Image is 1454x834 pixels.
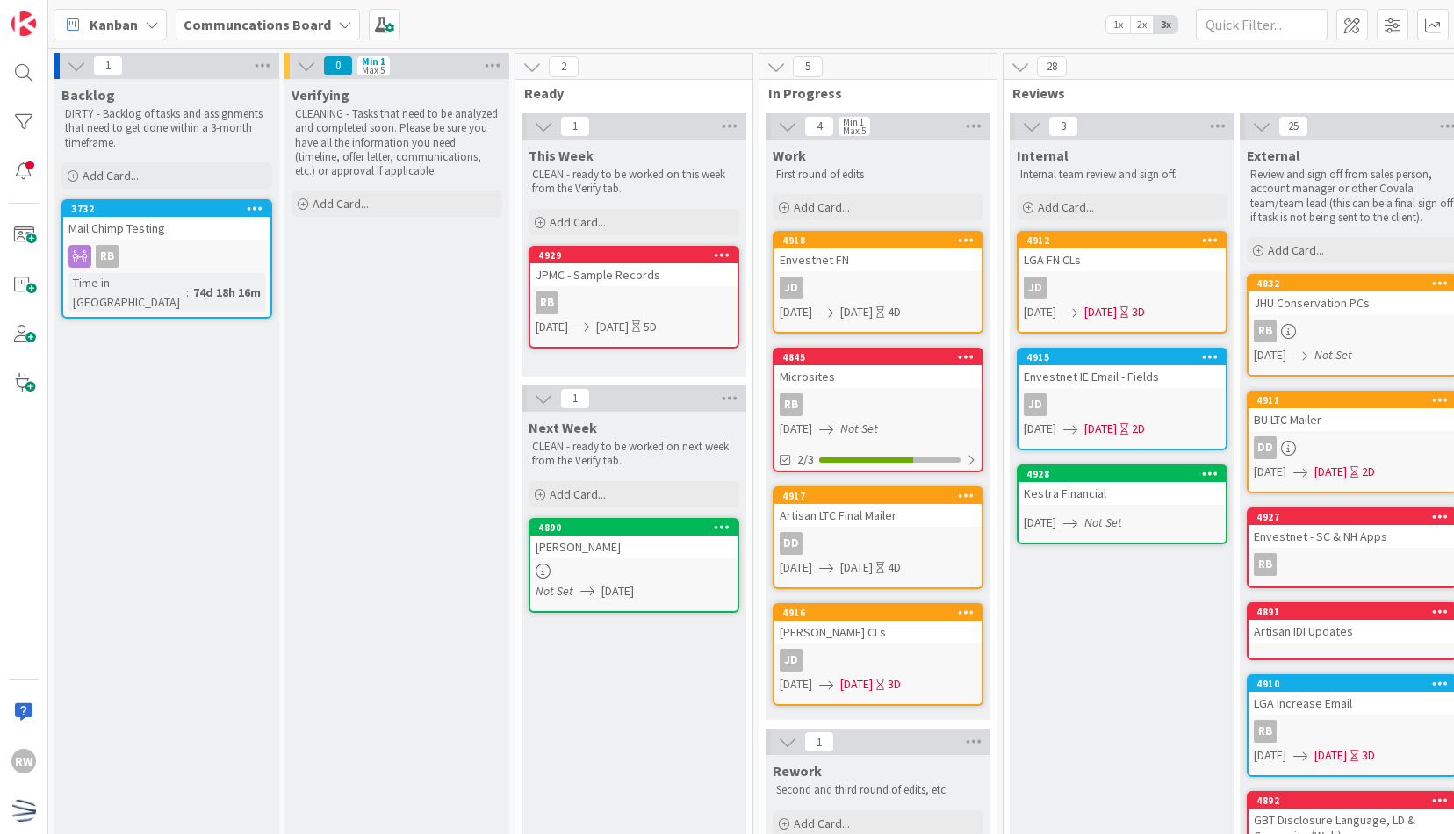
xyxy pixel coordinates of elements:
[1038,199,1094,215] span: Add Card...
[1026,351,1226,363] div: 4915
[1019,233,1226,248] div: 4912
[313,196,369,212] span: Add Card...
[840,421,878,436] i: Not Set
[804,116,834,137] span: 4
[774,393,982,416] div: RB
[1019,349,1226,365] div: 4915
[529,246,739,349] a: 4929JPMC - Sample RecordsRB[DATE][DATE]5D
[780,675,812,694] span: [DATE]
[774,248,982,271] div: Envestnet FN
[773,762,822,780] span: Rework
[774,605,982,643] div: 4916[PERSON_NAME] CLs
[292,86,349,104] span: Verifying
[11,11,36,36] img: Visit kanbanzone.com
[1268,242,1324,258] span: Add Card...
[1314,347,1352,363] i: Not Set
[61,86,115,104] span: Backlog
[840,558,873,577] span: [DATE]
[1024,393,1047,416] div: JD
[560,388,590,409] span: 1
[295,107,499,178] p: CLEANING - Tasks that need to be analyzed and completed soon. Please be sure you have all the inf...
[530,291,738,314] div: RB
[83,168,139,183] span: Add Card...
[644,318,657,336] div: 5D
[1024,420,1056,438] span: [DATE]
[536,291,558,314] div: RB
[530,263,738,286] div: JPMC - Sample Records
[550,486,606,502] span: Add Card...
[780,277,803,299] div: JD
[529,518,739,613] a: 4890[PERSON_NAME]Not Set[DATE]
[529,419,597,436] span: Next Week
[1017,147,1069,164] span: Internal
[1019,233,1226,271] div: 4912LGA FN CLs
[1106,16,1130,33] span: 1x
[184,16,331,33] b: Communcations Board
[362,57,385,66] div: Min 1
[1314,746,1347,765] span: [DATE]
[780,303,812,321] span: [DATE]
[804,731,834,752] span: 1
[774,649,982,672] div: JD
[776,168,980,182] p: First round of edits
[782,234,982,247] div: 4918
[843,126,866,135] div: Max 5
[782,607,982,619] div: 4916
[538,249,738,262] div: 4929
[774,532,982,555] div: DD
[63,245,270,268] div: RB
[63,201,270,217] div: 3732
[780,420,812,438] span: [DATE]
[782,490,982,502] div: 4917
[536,318,568,336] span: [DATE]
[774,488,982,504] div: 4917
[888,303,901,321] div: 4D
[549,56,579,77] span: 2
[1019,248,1226,271] div: LGA FN CLs
[1254,553,1277,576] div: RB
[524,84,731,102] span: Ready
[1019,482,1226,505] div: Kestra Financial
[773,348,983,472] a: 4845MicrositesRB[DATE]Not Set2/3
[530,248,738,263] div: 4929
[538,521,738,534] div: 4890
[529,147,594,164] span: This Week
[1020,168,1224,182] p: Internal team review and sign off.
[1254,346,1286,364] span: [DATE]
[1084,514,1122,530] i: Not Set
[773,486,983,589] a: 4917Artisan LTC Final MailerDD[DATE][DATE]4D
[1026,234,1226,247] div: 4912
[1254,746,1286,765] span: [DATE]
[794,816,850,831] span: Add Card...
[1019,466,1226,482] div: 4928
[532,440,736,469] p: CLEAN - ready to be worked on next week from the Verify tab.
[1024,277,1047,299] div: JD
[323,55,353,76] span: 0
[773,231,983,334] a: 4918Envestnet FNJD[DATE][DATE]4D
[1254,463,1286,481] span: [DATE]
[530,248,738,286] div: 4929JPMC - Sample Records
[1132,303,1145,321] div: 3D
[774,488,982,527] div: 4917Artisan LTC Final Mailer
[1019,393,1226,416] div: JD
[774,349,982,388] div: 4845Microsites
[1132,420,1145,438] div: 2D
[843,118,864,126] div: Min 1
[596,318,629,336] span: [DATE]
[794,199,850,215] span: Add Card...
[1084,420,1117,438] span: [DATE]
[774,504,982,527] div: Artisan LTC Final Mailer
[780,649,803,672] div: JD
[61,199,272,319] a: 3732Mail Chimp TestingRBTime in [GEOGRAPHIC_DATA]:74d 18h 16m
[776,783,980,797] p: Second and third round of edits, etc.
[1314,463,1347,481] span: [DATE]
[1048,116,1078,137] span: 3
[793,56,823,77] span: 5
[774,233,982,248] div: 4918
[774,233,982,271] div: 4918Envestnet FN
[90,14,138,35] span: Kanban
[1026,468,1226,480] div: 4928
[1254,720,1277,743] div: RB
[63,201,270,240] div: 3732Mail Chimp Testing
[1019,466,1226,505] div: 4928Kestra Financial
